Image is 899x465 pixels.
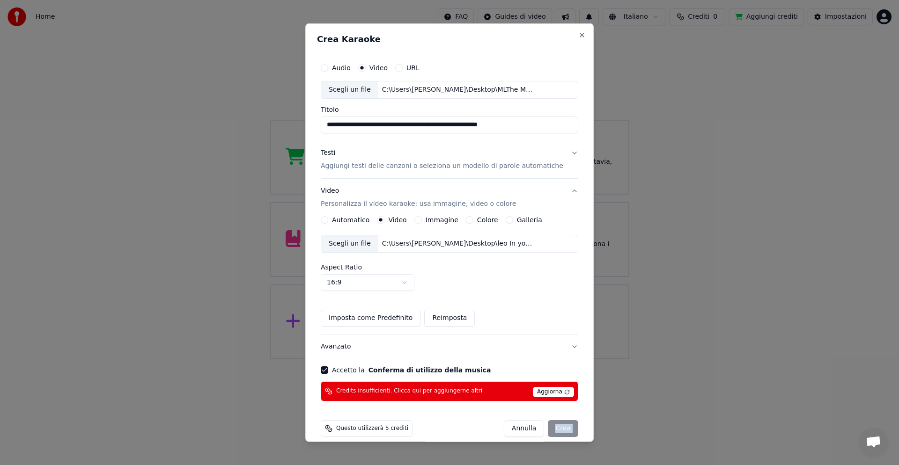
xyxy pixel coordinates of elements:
h2: Crea Karaoke [317,35,582,44]
label: Aspect Ratio [321,264,578,270]
label: URL [406,65,420,71]
label: Titolo [321,106,578,113]
div: C:\Users\[PERSON_NAME]\Desktop\leo In your feelings 2 (1) (1).mp4 [378,239,538,248]
label: Galleria [517,217,542,223]
p: Personalizza il video karaoke: usa immagine, video o colore [321,199,516,209]
label: Video [388,217,406,223]
label: Immagine [426,217,458,223]
button: Imposta come Predefinito [321,310,420,327]
button: Avanzato [321,334,578,359]
div: Testi [321,148,335,158]
button: Annulla [504,420,545,437]
p: Aggiungi testi delle canzoni o seleziona un modello di parole automatiche [321,161,563,171]
div: Scegli un file [321,235,378,252]
label: Colore [477,217,498,223]
button: TestiAggiungi testi delle canzoni o seleziona un modello di parole automatiche [321,141,578,178]
span: Aggiorna [533,387,574,397]
button: VideoPersonalizza il video karaoke: usa immagine, video o colore [321,179,578,216]
div: C:\Users\[PERSON_NAME]\Desktop\MLThe Most Powerful-Emotional Love Ballad(Official Lyrics Video).mp4 [378,85,538,94]
span: Credits insufficienti. Clicca qui per aggiungerne altri [336,387,482,395]
button: Reimposta [424,310,475,327]
label: Accetto la [332,367,491,373]
label: Audio [332,65,351,71]
button: Accetto la [368,367,491,373]
label: Automatico [332,217,369,223]
div: Scegli un file [321,81,378,98]
label: Video [369,65,388,71]
div: VideoPersonalizza il video karaoke: usa immagine, video o colore [321,216,578,334]
div: Video [321,186,516,209]
span: Questo utilizzerà 5 crediti [336,425,408,432]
